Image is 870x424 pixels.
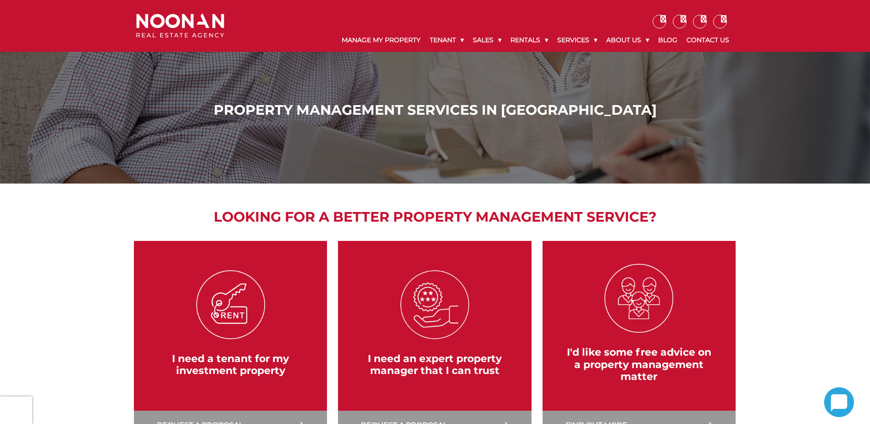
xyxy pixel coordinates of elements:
h1: Property Management Services in [GEOGRAPHIC_DATA] [139,102,731,118]
h2: Looking for a better property management service? [129,206,741,227]
a: Blog [654,28,682,52]
a: Tenant [425,28,468,52]
a: Manage My Property [337,28,425,52]
a: Contact Us [682,28,734,52]
a: About Us [602,28,654,52]
a: Sales [468,28,506,52]
img: Noonan Real Estate Agency [136,14,224,38]
a: Rentals [506,28,553,52]
a: Services [553,28,602,52]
